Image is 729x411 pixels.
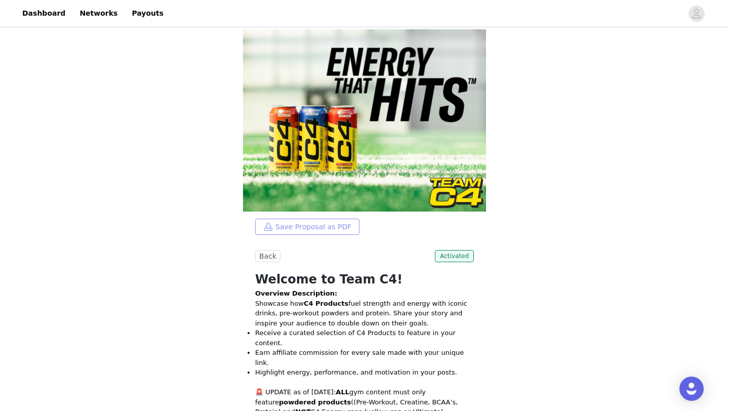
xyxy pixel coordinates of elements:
[255,250,280,262] button: Back
[255,270,474,289] h1: Welcome to Team C4!
[336,388,349,396] strong: ALL
[73,2,124,25] a: Networks
[255,328,474,348] li: Receive a curated selection of C4 Products to feature in your content.
[304,300,348,307] strong: C4 Products
[435,250,474,262] span: Activated
[255,367,474,378] li: Highlight energy, performance, and motivation in your posts.
[255,219,359,235] button: Save Proposal as PDF
[279,398,351,406] strong: powdered products
[692,6,701,22] div: avatar
[679,377,704,401] div: Open Intercom Messenger
[255,289,474,328] p: Showcase how fuel strength and energy with iconic drinks, pre-workout powders and protein. Share ...
[255,348,474,367] li: Earn affiliate commission for every sale made with your unique link.
[16,2,71,25] a: Dashboard
[126,2,170,25] a: Payouts
[243,29,486,212] img: campaign image
[255,290,337,297] strong: Overview Description:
